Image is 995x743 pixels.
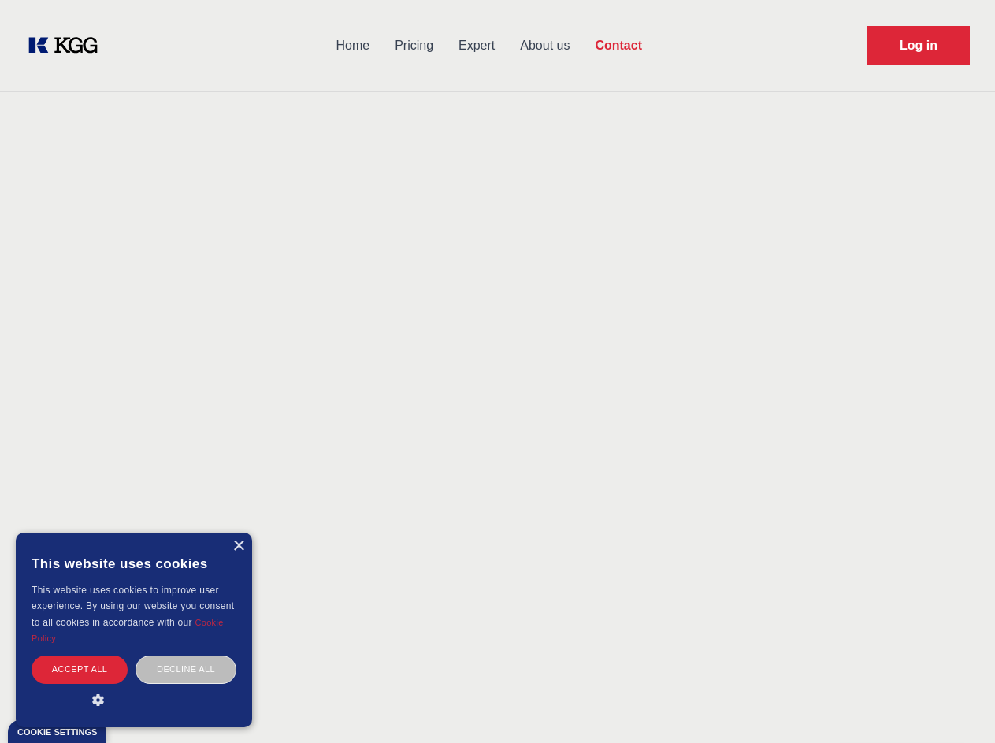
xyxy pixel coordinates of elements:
div: Cookie settings [17,728,97,737]
div: Close [232,541,244,552]
a: Pricing [382,25,446,66]
div: Accept all [32,656,128,683]
iframe: Chat Widget [916,667,995,743]
span: This website uses cookies to improve user experience. By using our website you consent to all coo... [32,585,234,628]
a: Expert [446,25,507,66]
div: This website uses cookies [32,544,236,582]
a: Cookie Policy [32,618,224,643]
a: Request Demo [867,26,970,65]
a: Home [323,25,382,66]
div: Decline all [136,656,236,683]
a: Contact [582,25,655,66]
a: About us [507,25,582,66]
a: KOL Knowledge Platform: Talk to Key External Experts (KEE) [25,33,110,58]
